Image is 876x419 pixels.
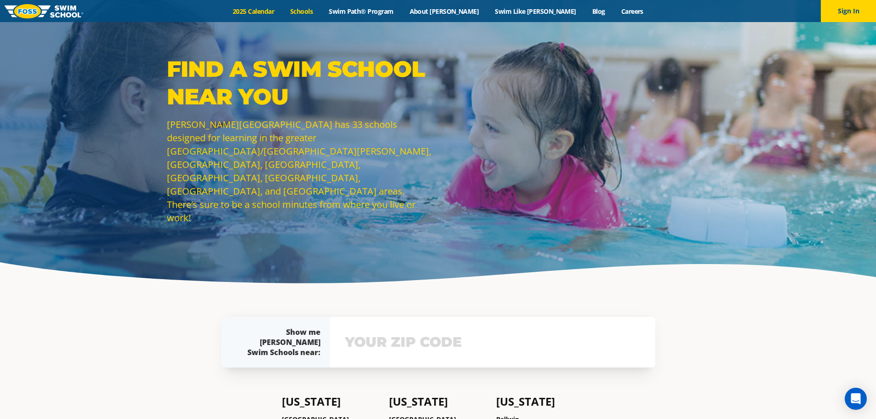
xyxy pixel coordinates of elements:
input: YOUR ZIP CODE [343,329,642,356]
p: [PERSON_NAME][GEOGRAPHIC_DATA] has 33 schools designed for learning in the greater [GEOGRAPHIC_DA... [167,118,434,224]
h4: [US_STATE] [282,395,380,408]
a: About [PERSON_NAME] [401,7,487,16]
h4: [US_STATE] [496,395,594,408]
h4: [US_STATE] [389,395,487,408]
a: Schools [282,7,321,16]
a: Swim Path® Program [321,7,401,16]
a: Blog [584,7,613,16]
div: Open Intercom Messenger [845,388,867,410]
a: Swim Like [PERSON_NAME] [487,7,584,16]
img: FOSS Swim School Logo [5,4,83,18]
div: Show me [PERSON_NAME] Swim Schools near: [240,327,321,357]
a: Careers [613,7,651,16]
a: 2025 Calendar [225,7,282,16]
p: Find a Swim School Near You [167,55,434,110]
